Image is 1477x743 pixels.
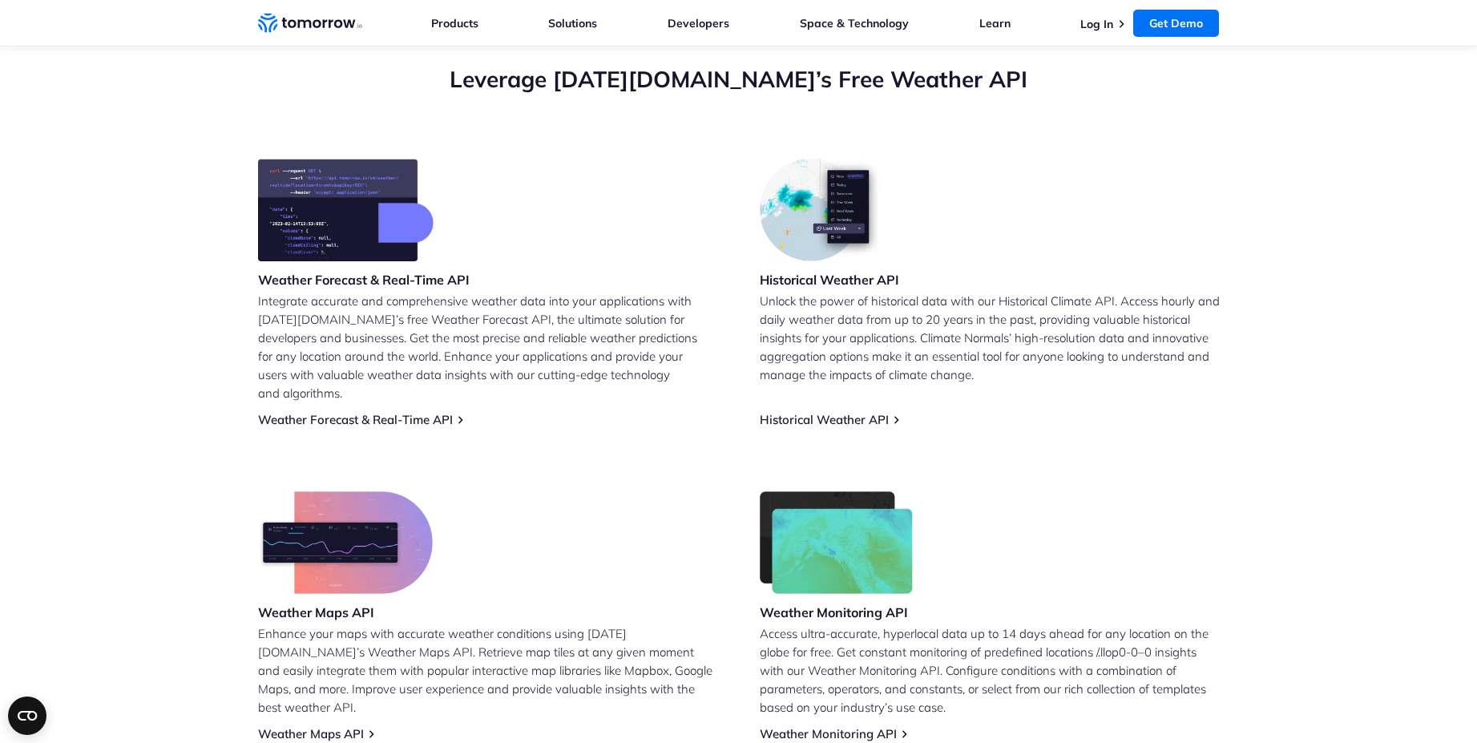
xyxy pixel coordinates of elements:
[760,271,899,289] h3: Historical Weather API
[760,292,1220,384] p: Unlock the power of historical data with our Historical Climate API. Access hourly and daily weat...
[258,292,718,402] p: Integrate accurate and comprehensive weather data into your applications with [DATE][DOMAIN_NAME]...
[258,412,453,427] a: Weather Forecast & Real-Time API
[548,16,597,30] a: Solutions
[258,271,470,289] h3: Weather Forecast & Real-Time API
[8,697,46,735] button: Open CMP widget
[760,412,889,427] a: Historical Weather API
[431,16,478,30] a: Products
[258,726,364,741] a: Weather Maps API
[760,726,897,741] a: Weather Monitoring API
[1133,10,1219,37] a: Get Demo
[979,16,1011,30] a: Learn
[258,624,718,717] p: Enhance your maps with accurate weather conditions using [DATE][DOMAIN_NAME]’s Weather Maps API. ...
[760,604,914,621] h3: Weather Monitoring API
[668,16,729,30] a: Developers
[258,11,362,35] a: Home link
[760,624,1220,717] p: Access ultra-accurate, hyperlocal data up to 14 days ahead for any location on the globe for free...
[800,16,909,30] a: Space & Technology
[258,604,433,621] h3: Weather Maps API
[258,64,1220,95] h2: Leverage [DATE][DOMAIN_NAME]’s Free Weather API
[1080,17,1113,31] a: Log In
